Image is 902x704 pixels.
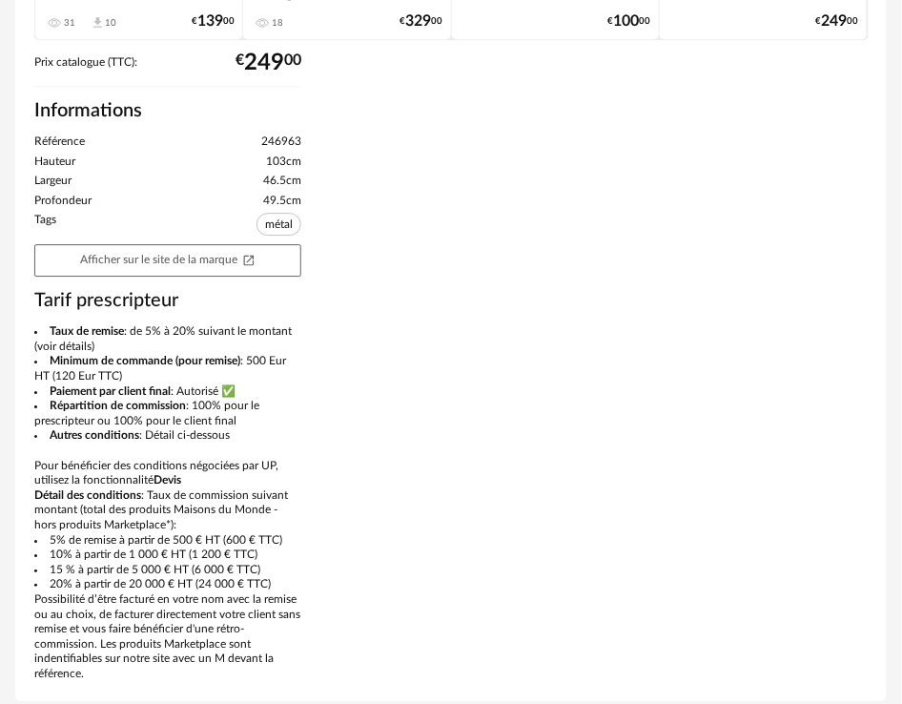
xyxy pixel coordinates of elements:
div: Prix catalogue (TTC): [34,55,301,87]
b: Détail des conditions [34,489,141,501]
div: € 00 [816,15,859,28]
li: : 100% pour le prescripteur ou 100% pour le client final [34,399,301,428]
h2: Informations [34,98,301,123]
span: Open In New icon [242,253,256,265]
div: € 00 [192,15,235,28]
a: Afficher sur le site de la marqueOpen In New icon [34,244,301,277]
li: : 500 Eur HT (120 Eur TTC) [34,354,301,383]
b: Répartition de commission [50,400,186,411]
li: 20% à partir de 20 000 € HT (24 000 € TTC) Possibilité d’être facturé en votre nom avec la remise... [34,577,301,681]
li: 10% à partir de 1 000 € HT (1 200 € TTC) [34,548,301,563]
div: Pour bénéficier des conditions négociées par UP, utilisez la fonctionnalité : Taux de commission ... [34,324,301,681]
span: 249 [822,15,848,28]
div: € 00 [608,15,651,28]
span: Hauteur [34,155,75,170]
b: Paiement par client final [50,385,171,397]
span: 139 [197,15,223,28]
span: Référence [34,135,85,150]
span: Tags [34,213,56,239]
div: 31 [64,17,75,29]
span: Download icon [91,15,105,30]
li: 15 % à partir de 5 000 € HT (6 000 € TTC) [34,563,301,578]
span: Profondeur [34,194,92,209]
li: 5% de remise à partir de 500 € HT (600 € TTC) [34,533,301,549]
b: Minimum de commande (pour remise) [50,355,240,366]
span: 249 [244,56,284,70]
b: Autres conditions [50,429,139,441]
b: Devis [154,474,181,486]
span: 329 [406,15,432,28]
b: Taux de remise [50,325,124,337]
div: € 00 [236,56,301,70]
span: Largeur [34,174,72,189]
span: 103cm [266,155,301,170]
li: : de 5% à 20% suivant le montant (voir détails) [34,324,301,354]
span: 49.5cm [263,194,301,209]
div: € 00 [400,15,443,28]
span: 246963 [261,135,301,150]
div: 10 [105,17,116,29]
h3: Tarif prescripteur [34,288,301,313]
li: : Autorisé ✅ [34,384,301,400]
span: 46.5cm [263,174,301,189]
div: 18 [272,17,283,29]
span: métal [256,213,301,236]
span: 100 [614,15,640,28]
li: : Détail ci-dessous [34,428,301,444]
